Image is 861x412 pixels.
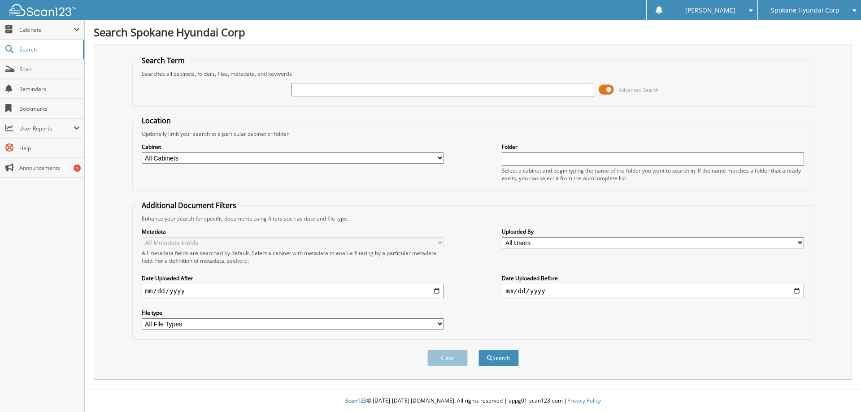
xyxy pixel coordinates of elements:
div: All metadata fields are searched by default. Select a cabinet with metadata to enable filtering b... [142,249,444,265]
span: Announcements [19,164,80,172]
a: Privacy Policy [567,397,601,404]
span: Scan [19,65,80,73]
input: start [142,284,444,298]
div: © [DATE]-[DATE] [DOMAIN_NAME]. All rights reserved | appg01-scan123-com | [85,390,861,412]
button: Clear [427,350,468,366]
span: User Reports [19,125,74,132]
label: File type [142,309,444,317]
span: Scan123 [345,397,367,404]
legend: Additional Document Filters [137,200,241,210]
span: Bookmarks [19,105,80,113]
input: end [502,284,804,298]
span: Help [19,144,80,152]
label: Metadata [142,228,444,235]
button: Search [478,350,519,366]
a: here [236,257,248,265]
legend: Search Term [137,56,189,65]
span: Reminders [19,85,80,93]
label: Folder [502,143,804,151]
div: 1 [74,165,81,172]
label: Cabinet [142,143,444,151]
h1: Search Spokane Hyundai Corp [94,25,852,39]
span: Cabinets [19,26,74,34]
span: Spokane Hyundai Corp [771,8,839,13]
label: Date Uploaded Before [502,274,804,282]
label: Date Uploaded After [142,274,444,282]
label: Uploaded By [502,228,804,235]
div: Optionally limit your search to a particular cabinet or folder [137,130,809,138]
div: Select a cabinet and begin typing the name of the folder you want to search in. If the name match... [502,167,804,182]
img: scan123-logo-white.svg [9,4,76,16]
div: Enhance your search for specific documents using filters such as date and file type. [137,215,809,222]
span: Advanced Search [619,87,659,93]
div: Searches all cabinets, folders, files, metadata, and keywords [137,70,809,78]
span: Search [19,46,78,53]
span: [PERSON_NAME] [685,8,735,13]
legend: Location [137,116,175,126]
